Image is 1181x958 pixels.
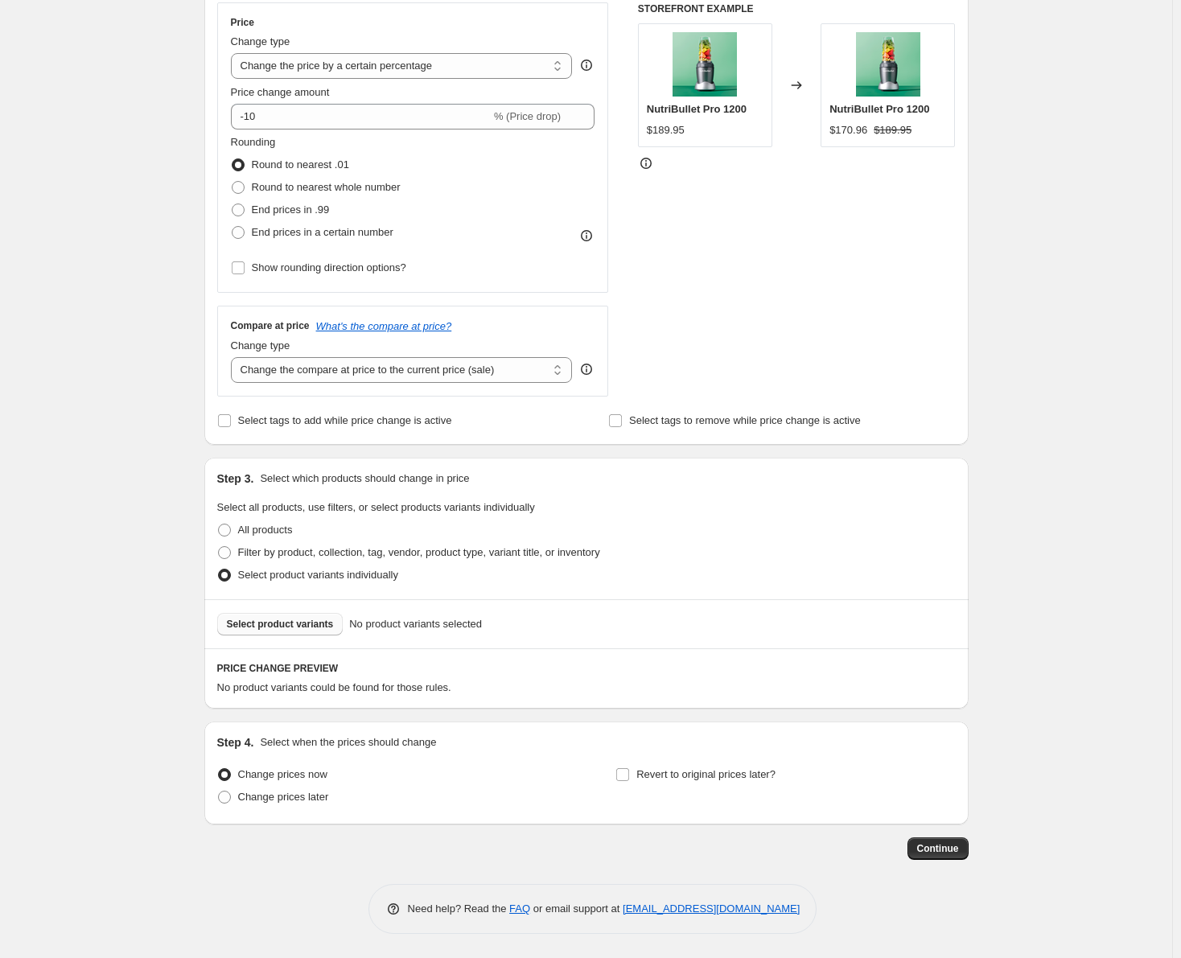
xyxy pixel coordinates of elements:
[252,261,406,273] span: Show rounding direction options?
[260,471,469,487] p: Select which products should change in price
[231,339,290,352] span: Change type
[238,546,600,558] span: Filter by product, collection, tag, vendor, product type, variant title, or inventory
[231,16,254,29] h3: Price
[408,902,510,915] span: Need help? Read the
[231,35,290,47] span: Change type
[217,501,535,513] span: Select all products, use filters, or select products variants individually
[856,32,920,97] img: Untitleddesign_4_80x.png
[231,104,491,130] input: -15
[636,768,776,780] span: Revert to original prices later?
[673,32,737,97] img: Untitleddesign_4_80x.png
[217,662,956,675] h6: PRICE CHANGE PREVIEW
[227,618,334,631] span: Select product variants
[647,122,685,138] div: $189.95
[231,86,330,98] span: Price change amount
[260,734,436,750] p: Select when the prices should change
[238,791,329,803] span: Change prices later
[623,902,800,915] a: [EMAIL_ADDRESS][DOMAIN_NAME]
[829,103,929,115] span: NutriBullet Pro 1200
[252,158,349,171] span: Round to nearest .01
[252,226,393,238] span: End prices in a certain number
[578,57,595,73] div: help
[316,320,452,332] button: What's the compare at price?
[917,842,959,855] span: Continue
[907,837,969,860] button: Continue
[238,414,452,426] span: Select tags to add while price change is active
[217,734,254,750] h2: Step 4.
[252,181,401,193] span: Round to nearest whole number
[231,319,310,332] h3: Compare at price
[217,681,451,693] span: No product variants could be found for those rules.
[874,122,911,138] strike: $189.95
[829,122,867,138] div: $170.96
[530,902,623,915] span: or email support at
[638,2,956,15] h6: STOREFRONT EXAMPLE
[217,613,344,635] button: Select product variants
[509,902,530,915] a: FAQ
[494,110,561,122] span: % (Price drop)
[238,524,293,536] span: All products
[349,616,482,632] span: No product variants selected
[647,103,747,115] span: NutriBullet Pro 1200
[238,768,327,780] span: Change prices now
[578,361,595,377] div: help
[252,204,330,216] span: End prices in .99
[217,471,254,487] h2: Step 3.
[629,414,861,426] span: Select tags to remove while price change is active
[231,136,276,148] span: Rounding
[238,569,398,581] span: Select product variants individually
